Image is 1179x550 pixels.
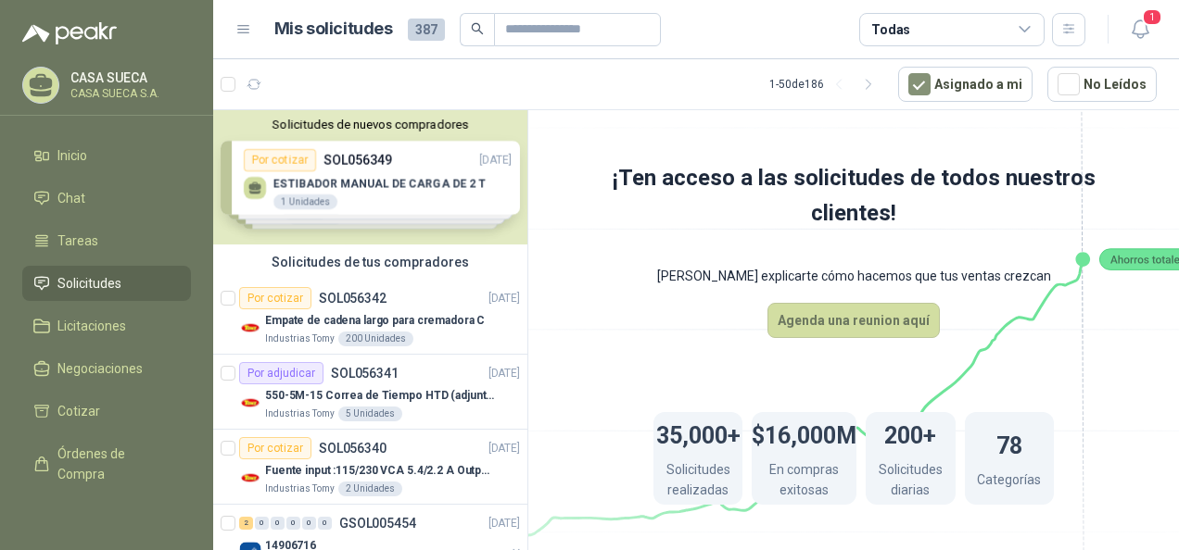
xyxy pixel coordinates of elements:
p: Categorías [977,469,1041,494]
a: Por adjudicarSOL056341[DATE] Company Logo550-5M-15 Correa de Tiempo HTD (adjuntar ficha y /o imag... [213,355,527,430]
div: 0 [271,517,285,530]
a: Órdenes de Compra [22,436,191,492]
span: Cotizar [57,401,100,421]
a: Cotizar [22,394,191,429]
a: Por cotizarSOL056342[DATE] Company LogoEmpate de cadena largo para cremadora CIndustrias Tomy200 ... [213,280,527,355]
p: Fuente input :115/230 VCA 5.4/2.2 A Output: 24 VDC 10 A 47-63 Hz [265,462,496,480]
p: CASA SUECA S.A. [70,88,186,99]
p: Industrias Tomy [265,481,335,496]
span: Solicitudes [57,273,121,294]
div: Por cotizar [239,437,311,459]
div: 5 Unidades [338,406,402,421]
p: Empate de cadena largo para cremadora C [265,312,485,330]
div: 1 - 50 de 186 [769,69,883,99]
img: Company Logo [239,467,261,489]
div: 0 [255,517,269,530]
p: [DATE] [488,440,520,457]
p: En compras exitosas [752,459,856,505]
div: Por adjudicar [239,362,323,384]
a: Chat [22,181,191,216]
div: 0 [318,517,332,530]
div: 0 [302,517,316,530]
img: Company Logo [239,317,261,339]
p: SOL056340 [319,442,387,455]
p: Industrias Tomy [265,331,335,346]
p: GSOL005454 [339,517,416,530]
p: [DATE] [488,365,520,382]
p: Solicitudes diarias [866,459,955,505]
span: Órdenes de Compra [57,444,173,484]
span: 387 [408,19,445,41]
span: Tareas [57,231,98,251]
div: Todas [871,19,910,40]
p: Solicitudes realizadas [653,459,742,505]
button: Asignado a mi [898,67,1033,102]
button: Agenda una reunion aquí [767,303,940,338]
a: Inicio [22,138,191,173]
a: Tareas [22,223,191,258]
span: search [471,22,484,35]
span: Negociaciones [57,358,143,379]
p: Industrias Tomy [265,406,335,421]
h1: 200+ [884,413,936,454]
p: [DATE] [488,515,520,532]
div: 200 Unidades [338,331,413,346]
a: Por cotizarSOL056340[DATE] Company LogoFuente input :115/230 VCA 5.4/2.2 A Output: 24 VDC 10 A 47... [213,430,527,505]
h1: 78 [996,423,1022,464]
div: 0 [286,517,300,530]
a: Solicitudes [22,266,191,301]
a: Negociaciones [22,351,191,386]
p: SOL056342 [319,292,387,305]
button: No Leídos [1047,67,1157,102]
h1: $16,000M [752,413,856,454]
span: Inicio [57,145,87,166]
p: [DATE] [488,290,520,307]
span: Licitaciones [57,316,126,336]
span: 1 [1142,8,1162,26]
button: Solicitudes de nuevos compradores [221,118,520,131]
p: 550-5M-15 Correa de Tiempo HTD (adjuntar ficha y /o imagenes) [265,387,496,405]
p: SOL056341 [331,367,399,380]
div: 2 Unidades [338,481,402,496]
h1: Mis solicitudes [274,16,393,43]
div: 2 [239,517,253,530]
div: Solicitudes de tus compradores [213,244,527,280]
h1: 35,000+ [656,413,741,454]
img: Logo peakr [22,22,117,44]
a: Licitaciones [22,308,191,344]
span: Chat [57,188,85,208]
a: Remisiones [22,499,191,534]
div: Solicitudes de nuevos compradoresPor cotizarSOL056349[DATE] ESTIBADOR MANUAL DE CARGA DE 2 T1 Uni... [213,110,527,244]
p: CASA SUECA [70,71,186,84]
button: 1 [1123,13,1157,46]
img: Company Logo [239,392,261,414]
div: Por cotizar [239,287,311,309]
